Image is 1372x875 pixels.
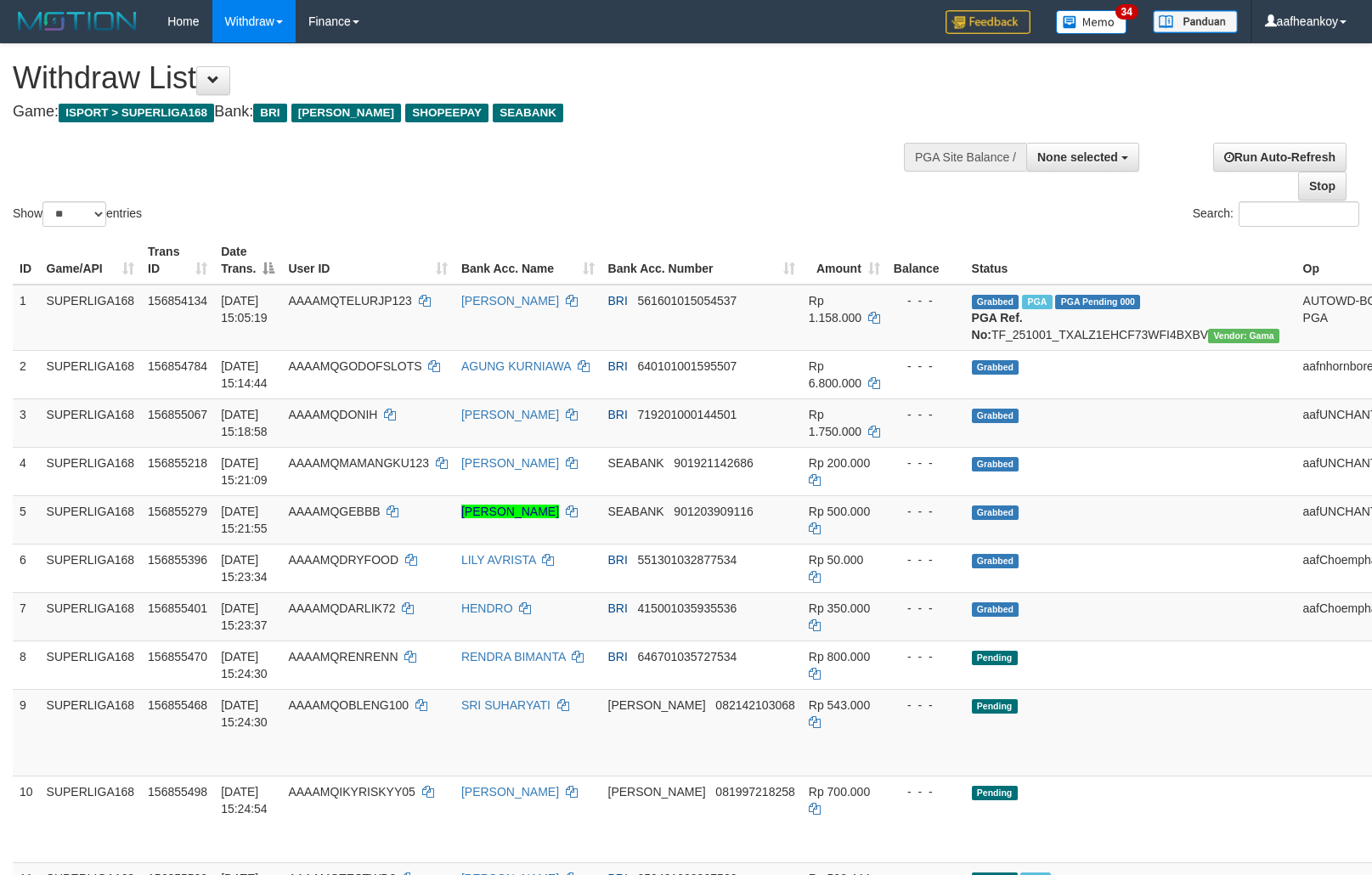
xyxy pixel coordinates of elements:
[148,553,207,567] span: 156855396
[715,785,794,799] span: Copy 081997218258 to clipboard
[221,408,268,438] span: [DATE] 15:18:58
[894,503,958,520] div: - - -
[221,785,268,816] span: [DATE] 15:24:54
[946,10,1030,34] img: Feedback.jpg
[608,456,664,470] span: SEABANK
[461,456,559,470] a: [PERSON_NAME]
[972,786,1018,800] span: Pending
[972,699,1018,714] span: Pending
[1115,4,1138,20] span: 34
[608,553,628,567] span: BRI
[148,698,207,712] span: 156855468
[148,294,207,308] span: 156854134
[40,447,142,495] td: SUPERLIGA168
[904,143,1026,172] div: PGA Site Balance /
[40,495,142,544] td: SUPERLIGA168
[148,456,207,470] span: 156855218
[894,648,958,665] div: - - -
[608,359,628,373] span: BRI
[281,236,455,285] th: User ID: activate to sort column ascending
[13,776,40,862] td: 10
[1193,201,1359,227] label: Search:
[809,359,861,390] span: Rp 6.800.000
[461,294,559,308] a: [PERSON_NAME]
[809,785,870,799] span: Rp 700.000
[1026,143,1139,172] button: None selected
[13,61,898,95] h1: Withdraw List
[887,236,965,285] th: Balance
[13,201,142,227] label: Show entries
[608,785,706,799] span: [PERSON_NAME]
[461,359,571,373] a: AGUNG KURNIAWA
[148,785,207,799] span: 156855498
[674,456,753,470] span: Copy 901921142686 to clipboard
[461,785,559,799] a: [PERSON_NAME]
[59,104,214,122] span: ISPORT > SUPERLIGA168
[965,236,1296,285] th: Status
[608,505,664,518] span: SEABANK
[972,651,1018,665] span: Pending
[13,592,40,641] td: 7
[809,601,870,615] span: Rp 350.000
[972,457,1019,471] span: Grabbed
[288,294,412,308] span: AAAAMQTELURJP123
[894,292,958,309] div: - - -
[461,601,513,615] a: HENDRO
[13,236,40,285] th: ID
[809,698,870,712] span: Rp 543.000
[608,698,706,712] span: [PERSON_NAME]
[214,236,281,285] th: Date Trans.: activate to sort column descending
[715,698,794,712] span: Copy 082142103068 to clipboard
[674,505,753,518] span: Copy 901203909116 to clipboard
[1022,295,1052,309] span: Marked by aafsengchandara
[221,359,268,390] span: [DATE] 15:14:44
[461,505,559,518] a: [PERSON_NAME]
[608,601,628,615] span: BRI
[638,601,737,615] span: Copy 415001035935536 to clipboard
[288,359,421,373] span: AAAAMQGODOFSLOTS
[894,600,958,617] div: - - -
[802,236,887,285] th: Amount: activate to sort column ascending
[601,236,802,285] th: Bank Acc. Number: activate to sort column ascending
[809,505,870,518] span: Rp 500.000
[148,505,207,518] span: 156855279
[608,294,628,308] span: BRI
[894,454,958,471] div: - - -
[221,601,268,632] span: [DATE] 15:23:37
[809,553,864,567] span: Rp 50.000
[42,201,106,227] select: Showentries
[13,104,898,121] h4: Game: Bank:
[1056,10,1127,34] img: Button%20Memo.svg
[13,544,40,592] td: 6
[638,359,737,373] span: Copy 640101001595507 to clipboard
[1208,329,1279,343] span: Vendor URL: https://trx31.1velocity.biz
[972,360,1019,375] span: Grabbed
[1153,10,1238,33] img: panduan.png
[809,294,861,325] span: Rp 1.158.000
[972,602,1019,617] span: Grabbed
[461,408,559,421] a: [PERSON_NAME]
[13,8,142,34] img: MOTION_logo.png
[40,350,142,398] td: SUPERLIGA168
[809,650,870,663] span: Rp 800.000
[493,104,563,122] span: SEABANK
[13,689,40,776] td: 9
[894,783,958,800] div: - - -
[608,408,628,421] span: BRI
[405,104,488,122] span: SHOPEEPAY
[288,505,380,518] span: AAAAMQGEBBB
[221,553,268,584] span: [DATE] 15:23:34
[965,285,1296,351] td: TF_251001_TXALZ1EHCF73WFI4BXBV
[894,406,958,423] div: - - -
[13,447,40,495] td: 4
[638,650,737,663] span: Copy 646701035727534 to clipboard
[1213,143,1347,172] a: Run Auto-Refresh
[40,592,142,641] td: SUPERLIGA168
[221,456,268,487] span: [DATE] 15:21:09
[148,408,207,421] span: 156855067
[894,358,958,375] div: - - -
[288,456,429,470] span: AAAAMQMAMANGKU123
[40,689,142,776] td: SUPERLIGA168
[461,650,566,663] a: RENDRA BIMANTA
[1037,150,1118,164] span: None selected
